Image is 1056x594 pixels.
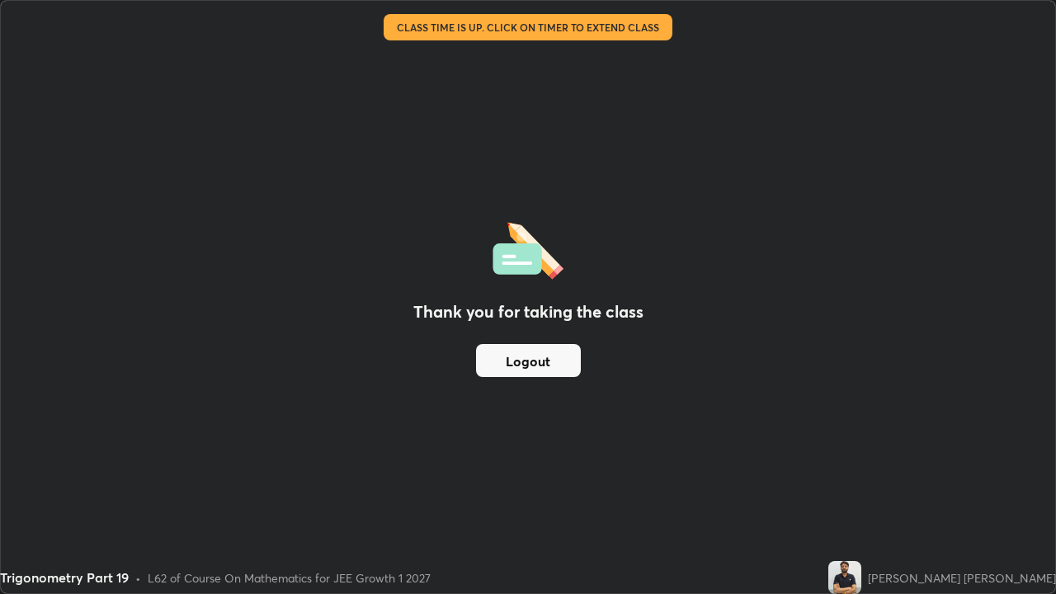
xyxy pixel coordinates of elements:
[493,217,563,280] img: offlineFeedback.1438e8b3.svg
[868,569,1056,587] div: [PERSON_NAME] [PERSON_NAME]
[148,569,431,587] div: L62 of Course On Mathematics for JEE Growth 1 2027
[135,569,141,587] div: •
[828,561,861,594] img: 4cf577a8cdb74b91971b506b957e80de.jpg
[413,299,643,324] h2: Thank you for taking the class
[476,344,581,377] button: Logout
